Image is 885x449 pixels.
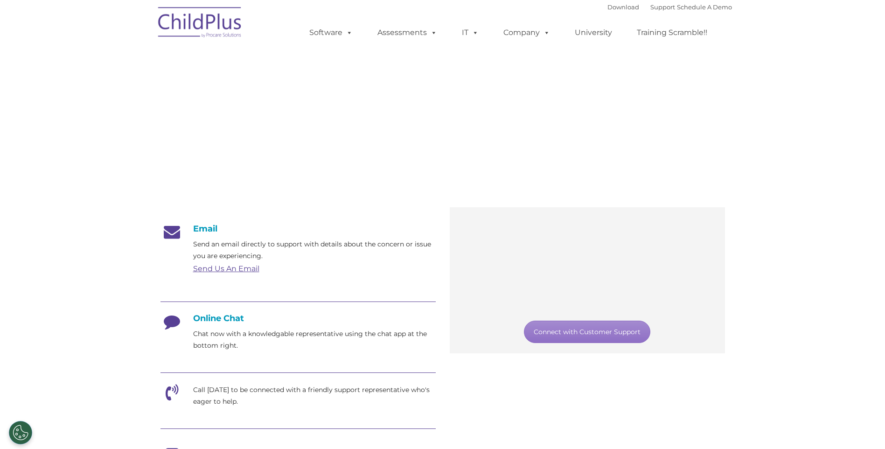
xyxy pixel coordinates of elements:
font: | [607,3,732,11]
a: Training Scramble!! [627,23,717,42]
p: Chat now with a knowledgable representative using the chat app at the bottom right. [193,328,436,351]
a: Schedule A Demo [677,3,732,11]
h4: Online Chat [160,313,436,323]
h4: Email [160,224,436,234]
p: Send an email directly to support with details about the concern or issue you are experiencing. [193,239,436,262]
a: Download [607,3,639,11]
a: Software [300,23,362,42]
p: Call [DATE] to be connected with a friendly support representative who's eager to help. [193,384,436,407]
a: Support [650,3,675,11]
a: Connect with Customer Support [524,321,650,343]
a: Assessments [368,23,446,42]
a: IT [453,23,488,42]
button: Cookies Settings [9,421,32,444]
a: Company [494,23,559,42]
a: University [565,23,621,42]
a: Send Us An Email [193,264,259,273]
img: ChildPlus by Procare Solutions [153,0,247,47]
